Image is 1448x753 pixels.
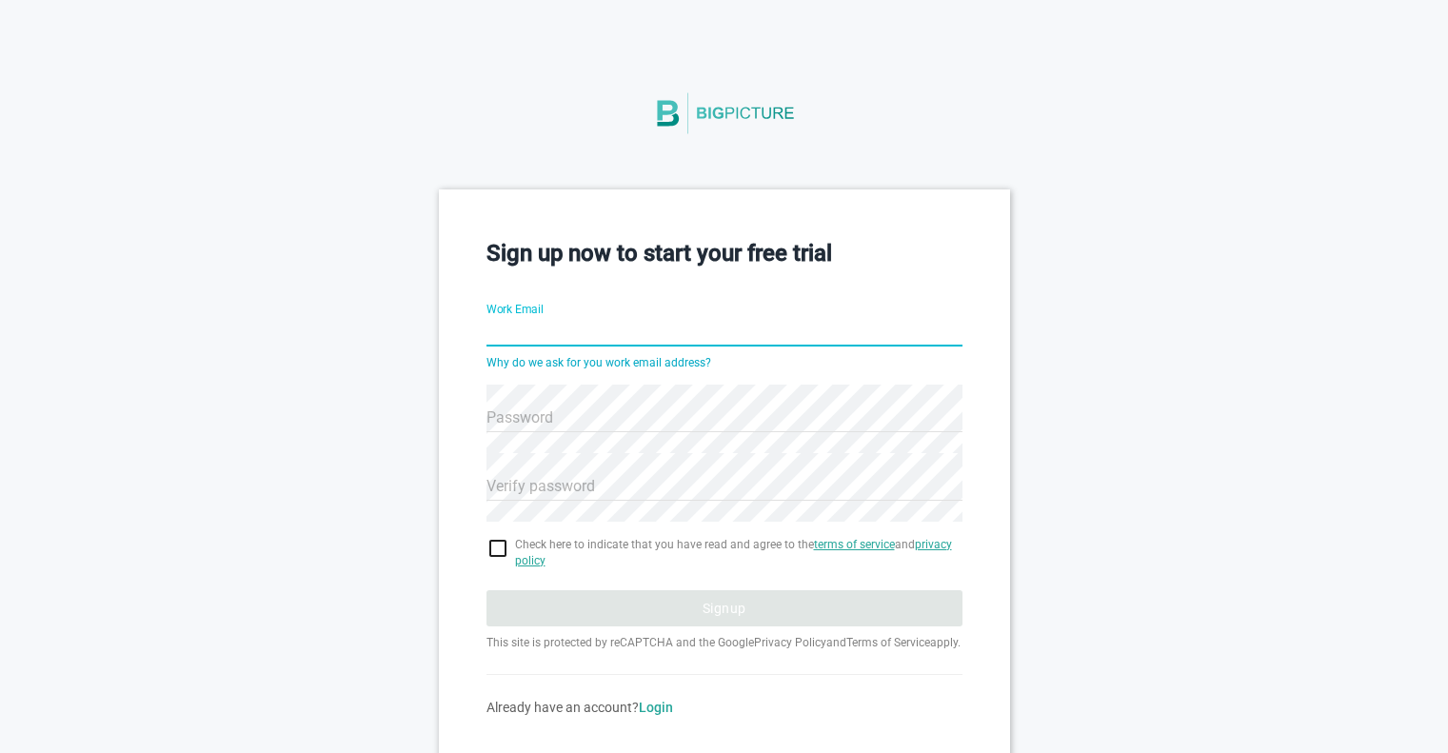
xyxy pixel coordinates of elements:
img: BigPicture [653,73,796,153]
button: Signup [486,590,962,626]
span: Check here to indicate that you have read and agree to the and [515,537,962,569]
a: Terms of Service [846,636,930,649]
div: Already have an account? [486,698,962,717]
a: terms of service [814,538,895,551]
a: Why do we ask for you work email address? [486,356,711,369]
a: Login [639,700,673,715]
h3: Sign up now to start your free trial [486,237,962,269]
p: This site is protected by reCAPTCHA and the Google and apply. [486,634,962,651]
a: privacy policy [515,538,952,567]
a: Privacy Policy [754,636,826,649]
